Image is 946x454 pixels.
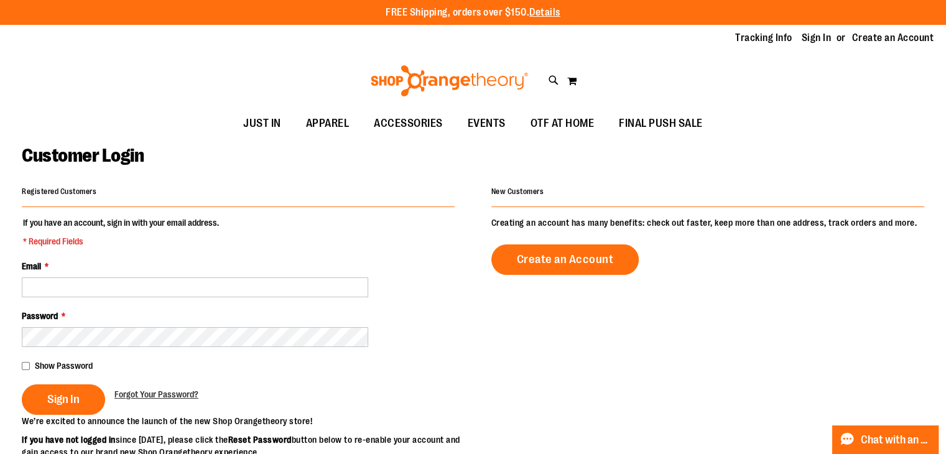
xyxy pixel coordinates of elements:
a: Sign In [802,31,832,45]
span: ACCESSORIES [374,109,443,137]
p: Creating an account has many benefits: check out faster, keep more than one address, track orders... [491,216,924,229]
span: APPAREL [306,109,350,137]
span: Email [22,261,41,271]
span: * Required Fields [23,235,219,248]
a: Create an Account [852,31,934,45]
span: Sign In [47,392,80,406]
a: OTF AT HOME [518,109,607,138]
a: APPAREL [294,109,362,138]
span: JUST IN [243,109,281,137]
p: FREE Shipping, orders over $150. [386,6,560,20]
span: Show Password [35,361,93,371]
p: We’re excited to announce the launch of the new Shop Orangetheory store! [22,415,473,427]
a: JUST IN [231,109,294,138]
strong: Registered Customers [22,187,96,196]
a: Create an Account [491,244,639,275]
legend: If you have an account, sign in with your email address. [22,216,220,248]
a: FINAL PUSH SALE [606,109,715,138]
a: Tracking Info [735,31,792,45]
span: EVENTS [468,109,506,137]
a: Details [529,7,560,18]
span: Password [22,311,58,321]
span: Forgot Your Password? [114,389,198,399]
strong: If you have not logged in [22,435,116,445]
span: Create an Account [517,252,614,266]
a: ACCESSORIES [361,109,455,138]
strong: New Customers [491,187,544,196]
span: Chat with an Expert [861,434,931,446]
img: Shop Orangetheory [369,65,530,96]
span: Customer Login [22,145,144,166]
span: OTF AT HOME [531,109,595,137]
a: EVENTS [455,109,518,138]
span: FINAL PUSH SALE [619,109,703,137]
strong: Reset Password [228,435,292,445]
a: Forgot Your Password? [114,388,198,401]
button: Sign In [22,384,105,415]
button: Chat with an Expert [832,425,939,454]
